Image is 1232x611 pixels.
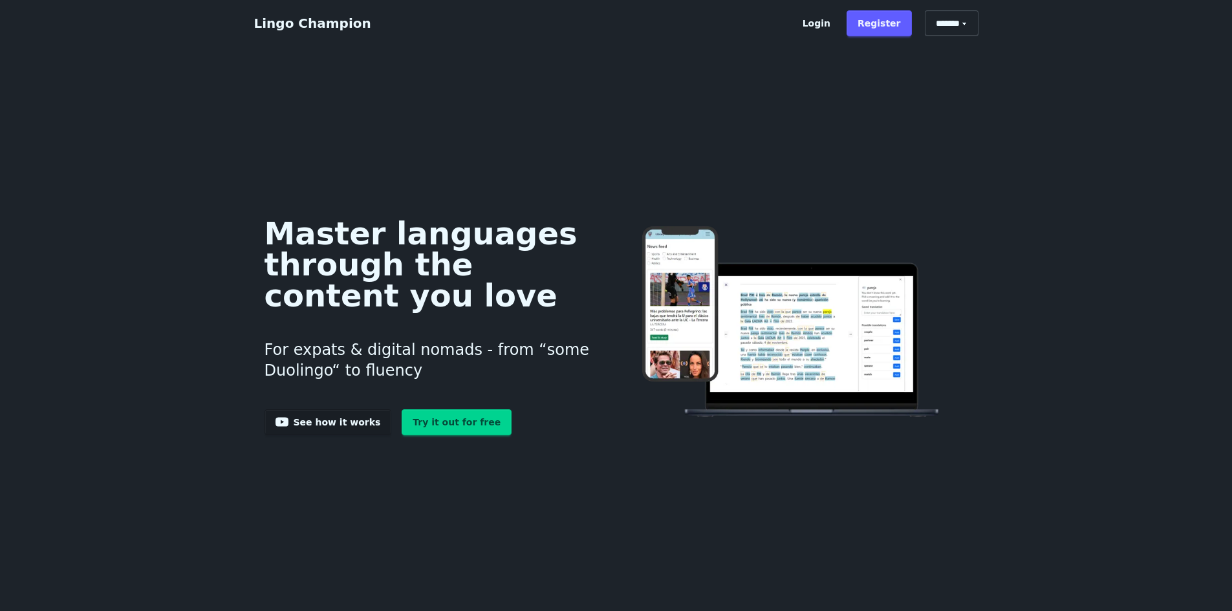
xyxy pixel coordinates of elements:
[402,409,512,435] a: Try it out for free
[265,409,392,435] a: See how it works
[265,218,596,311] h1: Master languages through the content you love
[616,226,967,420] img: Learn languages online
[265,324,596,396] h3: For expats & digital nomads - from “some Duolingo“ to fluency
[254,16,371,31] a: Lingo Champion
[847,10,912,36] a: Register
[792,10,841,36] a: Login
